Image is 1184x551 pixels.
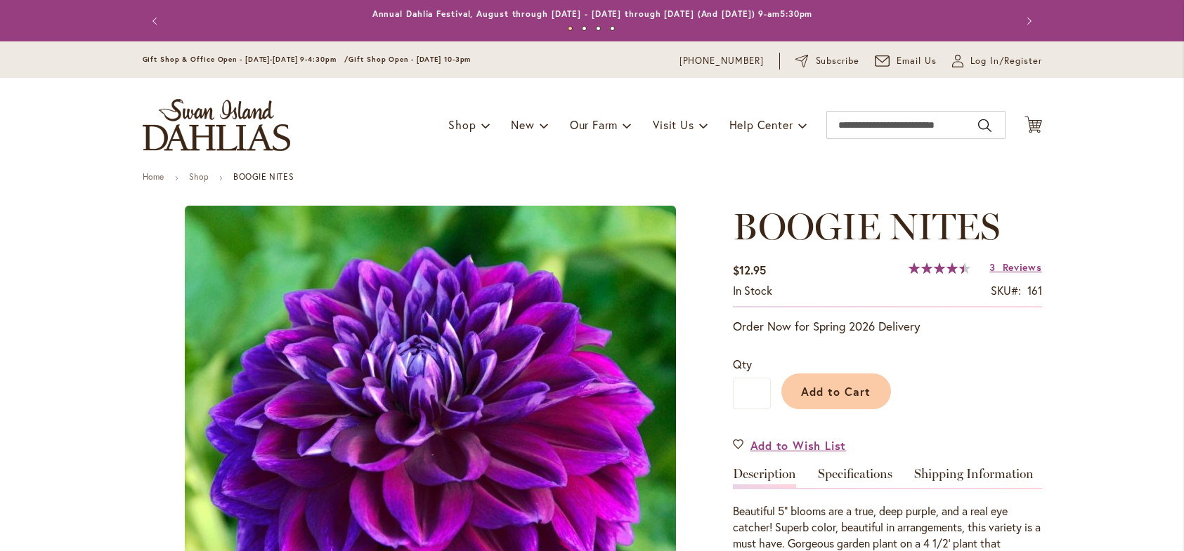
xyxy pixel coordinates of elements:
[750,437,847,453] span: Add to Wish List
[818,467,892,488] a: Specifications
[679,54,765,68] a: [PHONE_NUMBER]
[733,467,796,488] a: Description
[952,54,1042,68] a: Log In/Register
[801,384,871,399] span: Add to Cart
[989,260,996,274] span: 3
[816,54,860,68] span: Subscribe
[1003,260,1042,274] span: Reviews
[448,117,476,132] span: Shop
[610,26,615,31] button: 4 of 4
[568,26,573,31] button: 1 of 4
[733,263,766,277] span: $12.95
[733,318,1042,335] p: Order Now for Spring 2026 Delivery
[733,437,847,453] a: Add to Wish List
[582,26,587,31] button: 2 of 4
[511,117,534,132] span: New
[991,283,1021,298] strong: SKU
[143,99,290,151] a: store logo
[795,54,859,68] a: Subscribe
[897,54,937,68] span: Email Us
[781,373,891,409] button: Add to Cart
[349,55,471,64] span: Gift Shop Open - [DATE] 10-3pm
[372,8,813,19] a: Annual Dahlia Festival, August through [DATE] - [DATE] through [DATE] (And [DATE]) 9-am5:30pm
[570,117,618,132] span: Our Farm
[143,171,164,182] a: Home
[909,263,970,274] div: 89%
[143,55,349,64] span: Gift Shop & Office Open - [DATE]-[DATE] 9-4:30pm /
[989,260,1041,274] a: 3 Reviews
[653,117,694,132] span: Visit Us
[970,54,1042,68] span: Log In/Register
[733,283,772,299] div: Availability
[914,467,1034,488] a: Shipping Information
[875,54,937,68] a: Email Us
[733,204,1000,248] span: BOOGIE NITES
[1014,7,1042,35] button: Next
[1027,283,1042,299] div: 161
[233,171,294,182] strong: BOOGIE NITES
[729,117,793,132] span: Help Center
[143,7,171,35] button: Previous
[596,26,601,31] button: 3 of 4
[733,283,772,298] span: In stock
[189,171,209,182] a: Shop
[733,357,752,371] span: Qty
